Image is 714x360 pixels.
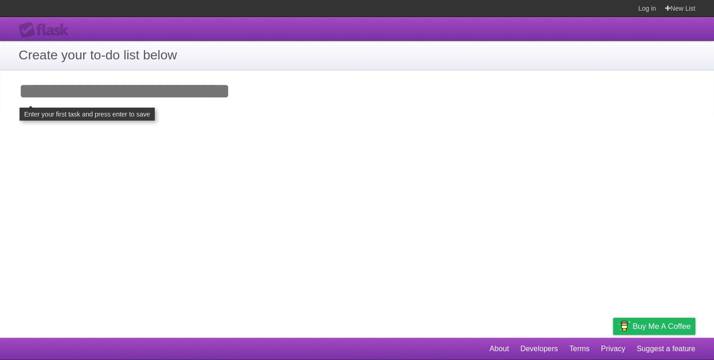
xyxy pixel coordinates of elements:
[520,340,558,358] a: Developers
[633,318,691,334] span: Buy me a coffee
[489,340,509,358] a: About
[601,340,625,358] a: Privacy
[637,340,695,358] a: Suggest a feature
[618,318,630,334] img: Buy me a coffee
[569,340,590,358] a: Terms
[19,45,695,65] h1: Create your to-do list below
[613,318,695,335] a: Buy me a coffee
[19,22,74,39] div: Flask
